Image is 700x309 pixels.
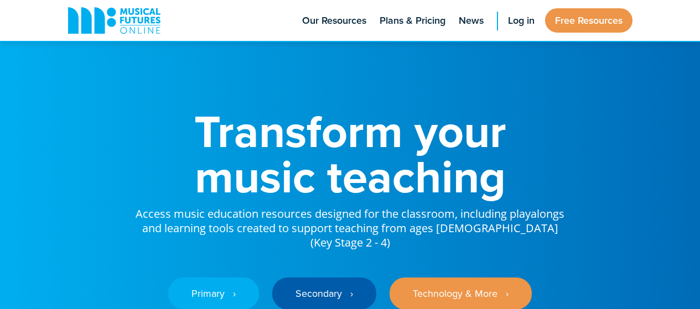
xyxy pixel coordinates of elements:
h1: Transform your music teaching [134,108,566,199]
p: Access music education resources designed for the classroom, including playalongs and learning to... [134,199,566,250]
span: News [459,13,484,28]
span: Our Resources [302,13,366,28]
span: Plans & Pricing [380,13,445,28]
a: Free Resources [545,8,632,33]
span: Log in [508,13,535,28]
